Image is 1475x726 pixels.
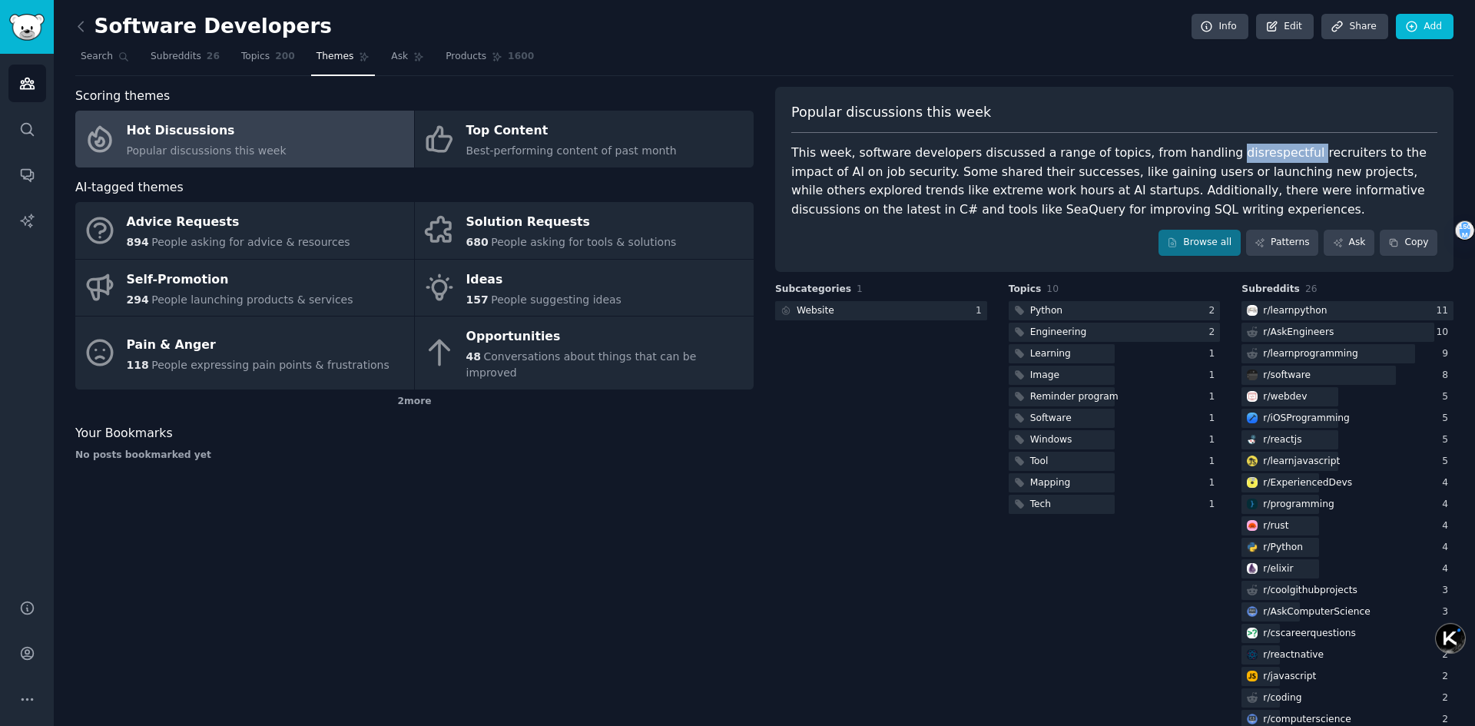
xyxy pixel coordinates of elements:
div: 2 [1209,304,1221,318]
div: 1 [976,304,987,318]
div: r/ elixir [1263,562,1293,576]
div: 1 [1209,347,1221,361]
a: Subreddits26 [145,45,225,76]
a: Learning1 [1009,344,1221,363]
img: GummySearch logo [9,14,45,41]
div: 4 [1442,498,1453,512]
div: r/ coding [1263,691,1301,705]
a: javascriptr/javascript2 [1241,667,1453,686]
a: Tool1 [1009,452,1221,471]
div: r/ Python [1263,541,1303,555]
h2: Software Developers [75,15,332,39]
a: Products1600 [440,45,539,76]
img: AskComputerScience [1247,606,1258,617]
div: r/ AskEngineers [1263,326,1334,340]
a: r/AskEngineers10 [1241,323,1453,342]
span: People suggesting ideas [491,293,621,306]
div: 1 [1209,455,1221,469]
span: Subcategories [775,283,851,297]
span: 200 [275,50,295,64]
div: Opportunities [466,325,746,350]
span: 894 [127,236,149,248]
div: Image [1030,369,1059,383]
div: 2 [1442,691,1453,705]
a: softwarer/software8 [1241,366,1453,385]
a: Patterns [1246,230,1318,256]
img: webdev [1247,391,1258,402]
img: learnpython [1247,305,1258,316]
div: 1 [1209,412,1221,426]
span: Topics [1009,283,1042,297]
span: Best-performing content of past month [466,144,677,157]
a: Website1 [775,301,987,320]
div: r/ software [1263,369,1311,383]
a: Windows1 [1009,430,1221,449]
a: programmingr/programming4 [1241,495,1453,514]
div: 1 [1209,433,1221,447]
div: 5 [1442,433,1453,447]
a: Share [1321,14,1387,40]
span: 48 [466,350,481,363]
a: r/learnprogramming9 [1241,344,1453,363]
a: Ask [386,45,429,76]
span: Your Bookmarks [75,424,173,443]
a: Engineering2 [1009,323,1221,342]
div: 2 [1442,648,1453,662]
span: Ask [391,50,408,64]
div: r/ rust [1263,519,1288,533]
div: r/ learnprogramming [1263,347,1357,361]
div: Windows [1030,433,1072,447]
a: rustr/rust4 [1241,516,1453,535]
span: Subreddits [1241,283,1300,297]
a: Pythonr/Python4 [1241,538,1453,557]
div: r/ reactjs [1263,433,1301,447]
span: 157 [466,293,489,306]
div: 3 [1442,605,1453,619]
div: r/ reactnative [1263,648,1324,662]
a: Tech1 [1009,495,1221,514]
div: 2 more [75,390,754,414]
a: r/coding2 [1241,688,1453,708]
div: r/ ExperiencedDevs [1263,476,1352,490]
div: 11 [1436,304,1453,318]
div: Python [1030,304,1062,318]
span: People asking for tools & solutions [491,236,676,248]
div: Solution Requests [466,211,677,235]
span: 10 [1046,283,1059,294]
span: Products [446,50,486,64]
a: AskComputerSciencer/AskComputerScience3 [1241,602,1453,622]
div: 2 [1442,670,1453,684]
div: Website [797,304,834,318]
div: Learning [1030,347,1071,361]
div: 9 [1442,347,1453,361]
span: Themes [317,50,354,64]
a: ExperiencedDevsr/ExperiencedDevs4 [1241,473,1453,492]
img: programming [1247,499,1258,509]
div: r/ learnpython [1263,304,1327,318]
a: Solution Requests680People asking for tools & solutions [415,202,754,259]
span: Popular discussions this week [791,103,991,122]
a: learnpythonr/learnpython11 [1241,301,1453,320]
div: Pain & Anger [127,333,389,357]
div: r/ webdev [1263,390,1307,404]
img: Python [1247,542,1258,552]
span: Scoring themes [75,87,170,106]
div: This week, software developers discussed a range of topics, from handling disrespectful recruiter... [791,144,1437,219]
div: Hot Discussions [127,119,287,144]
div: 4 [1442,519,1453,533]
div: Reminder program [1030,390,1119,404]
span: 118 [127,359,149,371]
a: Reminder program1 [1009,387,1221,406]
span: 26 [1305,283,1318,294]
a: Mapping1 [1009,473,1221,492]
a: r/coolgithubprojects3 [1241,581,1453,600]
a: Themes [311,45,376,76]
span: People launching products & services [151,293,353,306]
span: Conversations about things that can be improved [466,350,697,379]
img: cscareerquestions [1247,628,1258,638]
a: reactjsr/reactjs5 [1241,430,1453,449]
img: software [1247,370,1258,380]
img: computerscience [1247,714,1258,724]
span: AI-tagged themes [75,178,184,197]
div: 8 [1442,369,1453,383]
